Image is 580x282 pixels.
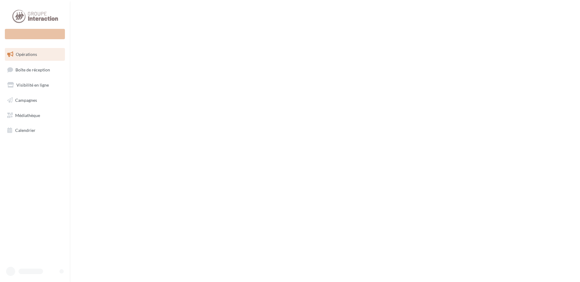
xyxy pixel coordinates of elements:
[15,128,35,133] span: Calendrier
[4,48,66,61] a: Opérations
[16,82,49,88] span: Visibilité en ligne
[15,112,40,118] span: Médiathèque
[4,79,66,91] a: Visibilité en ligne
[4,63,66,76] a: Boîte de réception
[4,94,66,107] a: Campagnes
[15,67,50,72] span: Boîte de réception
[5,29,65,39] div: Nouvelle campagne
[4,109,66,122] a: Médiathèque
[16,52,37,57] span: Opérations
[4,124,66,137] a: Calendrier
[15,98,37,103] span: Campagnes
